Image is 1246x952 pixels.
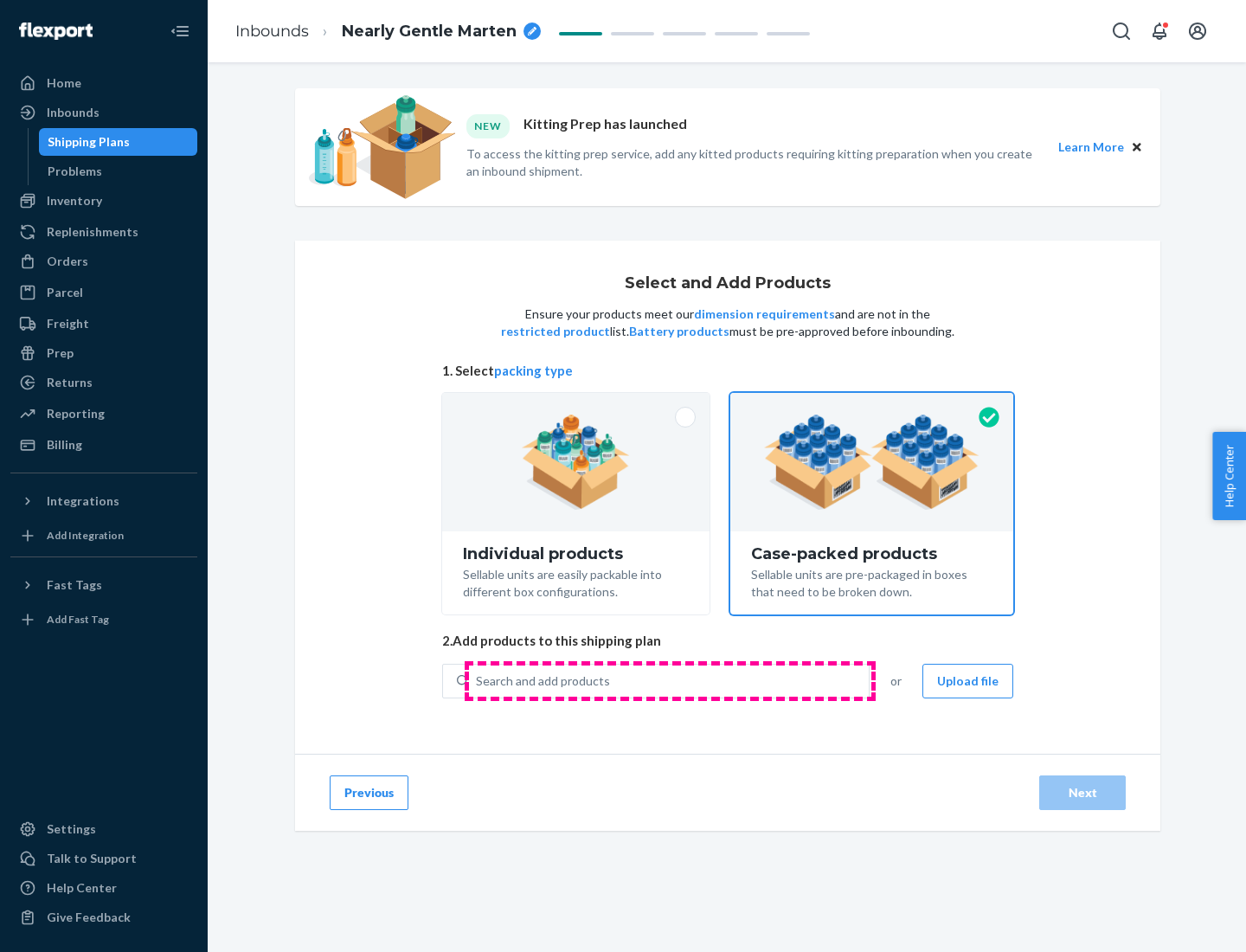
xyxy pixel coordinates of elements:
[10,487,197,515] button: Integrations
[463,563,689,601] div: Sellable units are easily packable into different box configurations.
[523,114,687,138] p: Kitting Prep has launched
[47,576,102,594] div: Fast Tags
[235,22,309,41] a: Inbounds
[466,114,510,138] div: NEW
[10,571,197,599] button: Fast Tags
[342,21,517,43] span: Nearly Gentle Marten
[47,436,82,453] div: Billing
[751,545,992,563] div: Case-packed products
[222,6,555,57] ol: breadcrumbs
[163,14,197,48] button: Close Navigation
[48,133,130,151] div: Shipping Plans
[629,323,729,340] button: Battery products
[47,192,102,209] div: Inventory
[751,563,992,601] div: Sellable units are pre-packaged in boxes that need to be broken down.
[47,374,93,391] div: Returns
[890,672,902,690] span: or
[522,415,630,510] img: individual-pack.facf35554cb0f1810c75b2bd6df2d64e.png
[1054,784,1111,801] div: Next
[47,344,74,362] div: Prep
[47,879,117,897] div: Help Center
[19,23,93,40] img: Flexport logo
[10,522,197,550] a: Add Integration
[47,820,96,838] div: Settings
[48,163,102,180] div: Problems
[922,664,1013,698] button: Upload file
[10,815,197,843] a: Settings
[47,223,138,241] div: Replenishments
[1104,14,1139,48] button: Open Search Box
[442,362,1013,380] span: 1. Select
[47,74,81,92] div: Home
[47,909,131,926] div: Give Feedback
[47,315,89,332] div: Freight
[499,306,956,340] p: Ensure your products meet our and are not in the list. must be pre-approved before inbounding.
[10,904,197,931] button: Give Feedback
[501,323,610,340] button: restricted product
[10,279,197,306] a: Parcel
[47,104,100,121] div: Inbounds
[47,284,83,301] div: Parcel
[47,612,109,627] div: Add Fast Tag
[10,218,197,246] a: Replenishments
[1180,14,1215,48] button: Open account menu
[10,187,197,215] a: Inventory
[494,362,573,380] button: packing type
[10,310,197,338] a: Freight
[10,339,197,367] a: Prep
[10,874,197,902] a: Help Center
[47,405,105,422] div: Reporting
[330,775,408,810] button: Previous
[466,145,1043,180] p: To access the kitting prep service, add any kitted products requiring kitting preparation when yo...
[625,275,831,293] h1: Select and Add Products
[10,69,197,97] a: Home
[47,253,88,270] div: Orders
[47,528,124,543] div: Add Integration
[764,415,979,510] img: case-pack.59cecea509d18c883b923b81aeac6d0b.png
[1039,775,1126,810] button: Next
[39,158,198,185] a: Problems
[1142,14,1177,48] button: Open notifications
[39,128,198,156] a: Shipping Plans
[1212,432,1246,520] button: Help Center
[694,306,835,323] button: dimension requirements
[10,248,197,275] a: Orders
[476,672,610,690] div: Search and add products
[10,606,197,634] a: Add Fast Tag
[10,431,197,459] a: Billing
[1058,138,1124,157] button: Learn More
[47,492,119,510] div: Integrations
[1127,138,1146,157] button: Close
[10,369,197,396] a: Returns
[463,545,689,563] div: Individual products
[47,850,137,867] div: Talk to Support
[10,400,197,428] a: Reporting
[10,99,197,126] a: Inbounds
[10,845,197,872] a: Talk to Support
[442,632,1013,650] span: 2. Add products to this shipping plan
